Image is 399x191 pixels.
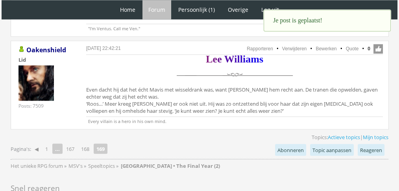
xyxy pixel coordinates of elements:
a: ◀ [31,143,42,154]
span: e [217,53,222,65]
div: Even dacht hij dat het écht Mavis met wisseldrank was, want [PERSON_NAME] hem recht aan. De trane... [86,56,383,116]
span: » [116,162,118,169]
a: Verwijderen [282,46,307,51]
span: Speeltopics [88,162,115,169]
span: m [251,53,259,65]
span: a [246,53,251,65]
a: Bewerken [316,46,336,51]
span: L [206,53,212,65]
a: Speeltopics [88,162,116,169]
a: MSV's [68,162,84,169]
a: Rapporteren [247,46,273,51]
span: i [234,53,237,65]
a: Abonneren [275,144,306,156]
img: Oakenshield [18,65,54,101]
a: Quote [346,46,359,51]
span: » [84,162,86,169]
a: 168 [78,143,92,154]
span: Pagina's: [11,145,31,152]
div: Posts: 7509 [18,103,44,109]
a: 167 [63,143,78,154]
a: Reageren [358,144,384,156]
p: "I'm Ventus. Call me Ven." [86,24,383,31]
span: » [64,162,66,169]
a: Actieve topics [328,133,360,140]
span: i [243,53,246,65]
span: l [240,53,243,65]
span: 0 [368,45,370,52]
img: Gebruiker is online [18,46,25,52]
a: Het unieke RPG forum [11,162,64,169]
div: Lid [18,56,74,63]
span: e [213,53,218,65]
span: s [259,53,263,65]
span: Het unieke RPG forum [11,162,63,169]
div: Je post is geplaatst! [264,10,391,31]
span: ... [52,143,63,154]
a: 1 [42,143,51,154]
a: Mijn topics [363,133,388,140]
a: Topic aanpassen [310,144,354,156]
strong: [GEOGRAPHIC_DATA] • The Final Year (2) [121,162,220,169]
strong: 169 [94,143,107,154]
a: Oakenshield [26,46,66,54]
span: Topics: | [312,133,388,140]
a: [DATE] 22:42:21 [86,46,121,51]
span: MSV's [68,162,83,169]
span: W [224,53,235,65]
span: l [237,53,240,65]
img: scheidingslijn.png [174,66,296,84]
p: Every villain is a hero in his own mind. [86,116,383,124]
